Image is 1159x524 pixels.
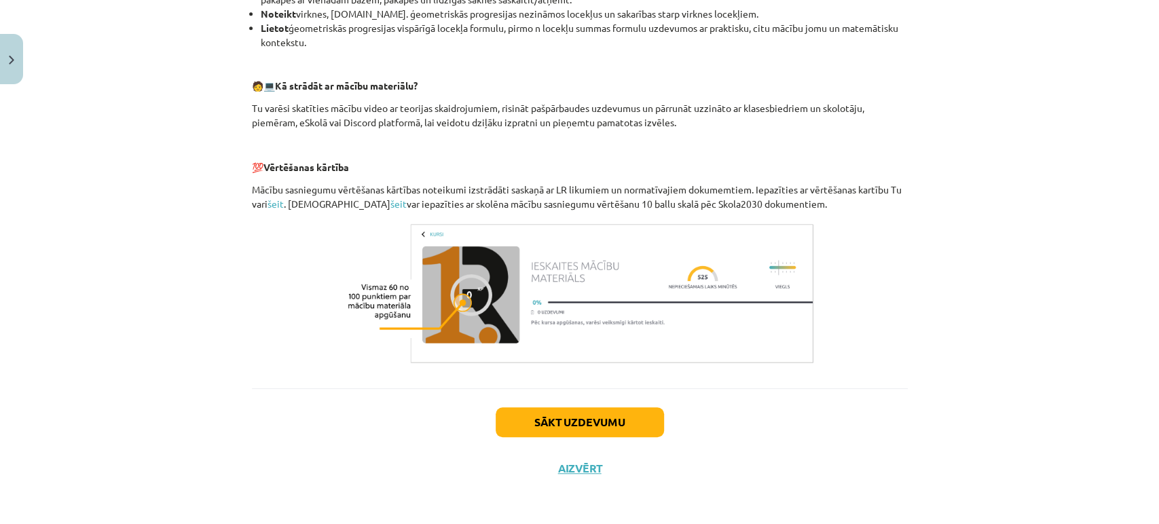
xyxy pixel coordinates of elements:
p: 🧑 💻 [252,79,908,93]
li: ģeometriskās progresijas vispārīgā locekļa formulu, pirmo n locekļu summas formulu uzdevumos ar p... [261,21,908,50]
b: Kā strādāt ar mācību materiālu? [275,79,418,92]
button: Aizvērt [554,462,606,475]
a: šeit [390,198,407,210]
b: Noteikt [261,7,296,20]
p: Tu varēsi skatīties mācību video ar teorijas skaidrojumiem, risināt pašpārbaudes uzdevumus un pār... [252,101,908,130]
p: 💯 [252,160,908,174]
a: šeit [268,198,284,210]
b: Lietot [261,22,289,34]
button: Sākt uzdevumu [496,407,664,437]
p: Mācību sasniegumu vērtēšanas kārtības noteikumi izstrādāti saskaņā ar LR likumiem un normatīvajie... [252,183,908,211]
img: icon-close-lesson-0947bae3869378f0d4975bcd49f059093ad1ed9edebbc8119c70593378902aed.svg [9,56,14,64]
li: virknes, [DOMAIN_NAME]. ģeometriskās progresijas nezināmos locekļus un sakarības starp virknes lo... [261,7,908,21]
b: Vērtēšanas kārtība [263,161,349,173]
